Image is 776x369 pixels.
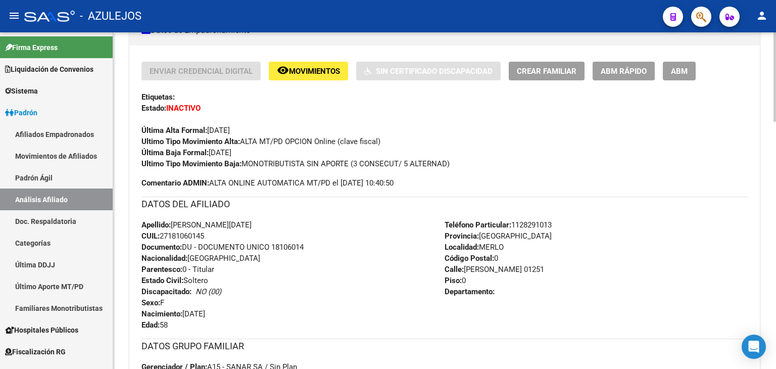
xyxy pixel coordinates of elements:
[445,287,495,296] strong: Departamento:
[141,93,175,102] strong: Etiquetas:
[141,148,231,157] span: [DATE]
[289,67,340,76] span: Movimientos
[141,159,450,168] span: MONOTRIBUTISTA SIN APORTE (3 CONSECUT/ 5 ALTERNAD)
[141,178,209,188] strong: Comentario ADMIN:
[141,126,207,135] strong: Última Alta Formal:
[445,220,552,229] span: 1128291013
[141,254,260,263] span: [GEOGRAPHIC_DATA]
[141,126,230,135] span: [DATE]
[141,265,182,274] strong: Parentesco:
[141,220,252,229] span: [PERSON_NAME][DATE]
[80,5,141,27] span: - AZULEJOS
[5,42,58,53] span: Firma Express
[5,64,93,75] span: Liquidación de Convenios
[445,265,464,274] strong: Calle:
[5,346,66,357] span: Fiscalización RG
[356,62,501,80] button: Sin Certificado Discapacidad
[141,104,166,113] strong: Estado:
[141,137,240,146] strong: Ultimo Tipo Movimiento Alta:
[445,232,552,241] span: [GEOGRAPHIC_DATA]
[445,265,544,274] span: [PERSON_NAME] 01251
[141,254,187,263] strong: Nacionalidad:
[141,62,261,80] button: Enviar Credencial Digital
[141,339,748,353] h3: DATOS GRUPO FAMILIAR
[5,107,37,118] span: Padrón
[756,10,768,22] mat-icon: person
[445,243,479,252] strong: Localidad:
[5,85,38,97] span: Sistema
[141,159,241,168] strong: Ultimo Tipo Movimiento Baja:
[445,220,511,229] strong: Teléfono Particular:
[671,67,688,76] span: ABM
[8,10,20,22] mat-icon: menu
[509,62,585,80] button: Crear Familiar
[196,287,221,296] i: NO (00)
[141,220,171,229] strong: Apellido:
[141,243,182,252] strong: Documento:
[141,298,164,307] span: F
[663,62,696,80] button: ABM
[141,197,748,211] h3: DATOS DEL AFILIADO
[150,67,253,76] span: Enviar Credencial Digital
[445,276,466,285] span: 0
[269,62,348,80] button: Movimientos
[445,243,504,252] span: MERLO
[141,298,160,307] strong: Sexo:
[742,335,766,359] div: Open Intercom Messenger
[141,137,380,146] span: ALTA MT/PD OPCION Online (clave fiscal)
[277,64,289,76] mat-icon: remove_red_eye
[141,177,394,189] span: ALTA ONLINE AUTOMATICA MT/PD el [DATE] 10:40:50
[141,243,304,252] span: DU - DOCUMENTO UNICO 18106014
[141,276,183,285] strong: Estado Civil:
[141,309,205,318] span: [DATE]
[445,232,479,241] strong: Provincia:
[141,320,160,330] strong: Edad:
[376,67,493,76] span: Sin Certificado Discapacidad
[445,276,462,285] strong: Piso:
[141,265,214,274] span: 0 - Titular
[445,254,498,263] span: 0
[141,232,204,241] span: 27181060145
[141,309,182,318] strong: Nacimiento:
[517,67,576,76] span: Crear Familiar
[141,232,160,241] strong: CUIL:
[445,254,494,263] strong: Código Postal:
[166,104,201,113] strong: INACTIVO
[601,67,647,76] span: ABM Rápido
[141,287,191,296] strong: Discapacitado:
[593,62,655,80] button: ABM Rápido
[141,276,208,285] span: Soltero
[5,325,78,336] span: Hospitales Públicos
[141,320,168,330] span: 58
[141,148,209,157] strong: Última Baja Formal:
